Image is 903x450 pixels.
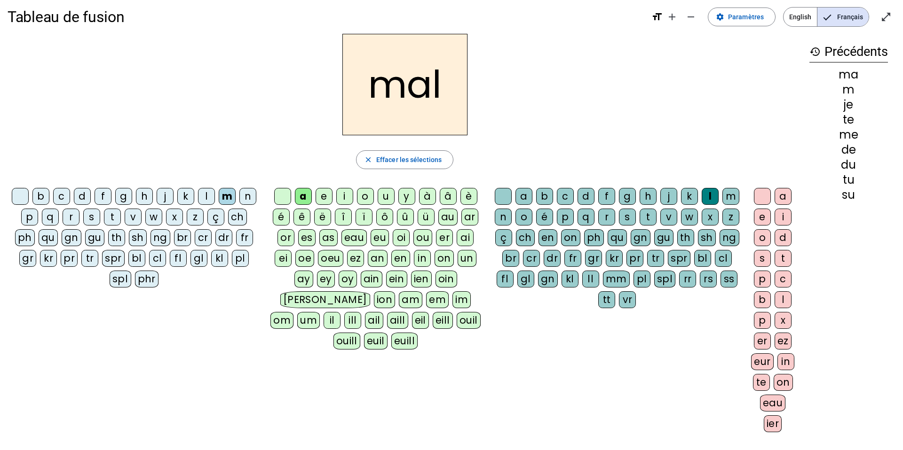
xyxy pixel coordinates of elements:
div: e [316,188,333,205]
div: ch [516,229,535,246]
div: gn [631,229,650,246]
div: x [775,312,792,329]
div: l [198,188,215,205]
mat-icon: remove [685,11,697,23]
div: d [578,188,594,205]
div: m [722,188,739,205]
div: ll [582,271,599,287]
div: eau [341,229,367,246]
div: a [515,188,532,205]
div: su [809,189,888,201]
div: ï [356,209,372,225]
div: a [775,188,792,205]
div: pl [232,250,249,267]
div: ain [361,271,383,287]
div: gn [538,271,558,287]
div: de [809,144,888,155]
div: à [419,188,436,205]
div: spr [102,250,125,267]
span: Français [817,8,869,26]
div: ier [764,415,782,432]
div: ng [720,229,739,246]
div: tr [647,250,664,267]
div: ail [365,312,383,329]
div: cl [149,250,166,267]
div: sh [129,229,147,246]
div: gr [585,250,602,267]
h2: mal [342,34,467,135]
div: au [438,209,458,225]
div: n [239,188,256,205]
div: en [539,229,557,246]
div: eu [371,229,389,246]
span: Paramètres [728,11,764,23]
div: ç [207,209,224,225]
div: on [561,229,580,246]
div: ss [721,271,737,287]
div: î [335,209,352,225]
div: r [63,209,79,225]
div: c [775,271,792,287]
div: è [460,188,477,205]
div: g [115,188,132,205]
div: â [440,188,457,205]
div: ô [376,209,393,225]
div: m [809,84,888,95]
div: om [270,312,293,329]
div: h [640,188,657,205]
div: im [452,291,471,308]
div: rs [700,271,717,287]
div: te [753,374,770,391]
div: j [157,188,174,205]
div: oe [295,250,314,267]
div: o [515,209,532,225]
div: o [754,229,771,246]
div: aill [387,312,408,329]
div: ey [317,271,335,287]
div: f [95,188,111,205]
div: gu [654,229,673,246]
div: ë [314,209,331,225]
div: d [775,229,792,246]
div: b [754,291,771,308]
div: k [177,188,194,205]
div: cl [715,250,732,267]
div: sh [698,229,716,246]
div: oi [393,229,410,246]
div: s [754,250,771,267]
div: tt [598,291,615,308]
div: on [435,250,454,267]
div: ai [457,229,474,246]
div: qu [608,229,627,246]
div: i [775,209,792,225]
div: gl [517,271,534,287]
div: gu [85,229,104,246]
div: s [83,209,100,225]
div: kl [562,271,578,287]
div: spl [654,271,676,287]
div: û [397,209,414,225]
div: or [277,229,294,246]
mat-icon: settings [716,13,724,21]
div: ch [228,209,247,225]
div: oy [339,271,357,287]
div: ouil [457,312,481,329]
div: er [436,229,453,246]
div: ez [347,250,364,267]
div: br [174,229,191,246]
div: b [32,188,49,205]
div: kl [211,250,228,267]
div: u [378,188,395,205]
div: ê [293,209,310,225]
div: i [336,188,353,205]
div: ng [150,229,170,246]
div: eill [433,312,453,329]
span: English [784,8,817,26]
div: ein [386,271,407,287]
div: qu [39,229,58,246]
div: ar [461,209,478,225]
div: e [754,209,771,225]
button: Paramètres [708,8,776,26]
div: br [502,250,519,267]
div: tr [81,250,98,267]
